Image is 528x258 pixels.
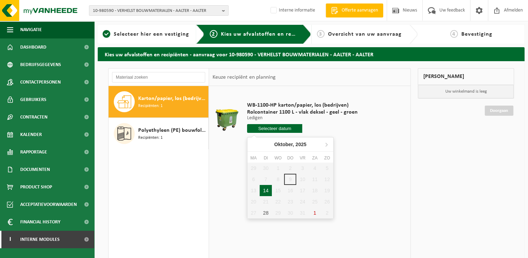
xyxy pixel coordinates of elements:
[20,108,47,126] span: Contracten
[20,196,77,213] span: Acceptatievoorwaarden
[247,109,358,116] span: Rolcontainer 1100 L - vlak deksel - geel - groen
[296,155,308,162] div: vr
[247,102,358,109] span: WB-1100-HP karton/papier, los (bedrijven)
[20,126,42,143] span: Kalender
[138,94,207,103] span: Karton/papier, los (bedrijven)
[98,47,525,61] h2: Kies uw afvalstoffen en recipiënten - aanvraag voor 10-980590 - VERHELST BOUWMATERIALEN - AALTER ...
[20,231,60,248] span: Interne modules
[272,155,284,162] div: wo
[103,30,110,38] span: 1
[20,21,42,38] span: Navigatie
[20,73,61,91] span: Contactpersonen
[109,86,209,118] button: Karton/papier, los (bedrijven) Recipiënten: 1
[260,207,272,218] div: 28
[272,139,309,150] div: Oktober,
[260,185,272,196] div: 14
[247,116,358,121] p: Ledigen
[138,126,207,135] span: Polyethyleen (PE) bouwfolie, los - naturel/gekleurd
[138,135,163,141] span: Recipiënten: 1
[418,85,514,98] p: Uw winkelmand is leeg
[109,118,209,149] button: Polyethyleen (PE) bouwfolie, los - naturel/gekleurd Recipiënten: 1
[309,155,321,162] div: za
[210,30,217,38] span: 2
[260,155,272,162] div: di
[247,155,260,162] div: ma
[247,124,303,133] input: Selecteer datum
[93,6,219,16] span: 10-980590 - VERHELST BOUWMATERIALEN - AALTER - AALTER
[317,30,325,38] span: 3
[209,69,279,86] div: Keuze recipiënt en planning
[20,38,46,56] span: Dashboard
[284,155,296,162] div: do
[221,31,317,37] span: Kies uw afvalstoffen en recipiënten
[340,7,380,14] span: Offerte aanvragen
[112,72,205,83] input: Materiaal zoeken
[20,178,52,196] span: Product Shop
[138,103,163,109] span: Recipiënten: 1
[20,143,47,161] span: Rapportage
[485,106,513,116] a: Doorgaan
[114,31,189,37] span: Selecteer hier een vestiging
[89,5,229,16] button: 10-980590 - VERHELST BOUWMATERIALEN - AALTER - AALTER
[326,3,383,17] a: Offerte aanvragen
[269,5,315,16] label: Interne informatie
[20,91,46,108] span: Gebruikers
[418,68,514,85] div: [PERSON_NAME]
[461,31,492,37] span: Bevestiging
[20,161,50,178] span: Documenten
[321,155,333,162] div: zo
[7,231,13,248] span: I
[20,56,61,73] span: Bedrijfsgegevens
[450,30,458,38] span: 4
[101,30,191,38] a: 1Selecteer hier een vestiging
[296,142,306,147] i: 2025
[328,31,402,37] span: Overzicht van uw aanvraag
[20,213,60,231] span: Financial History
